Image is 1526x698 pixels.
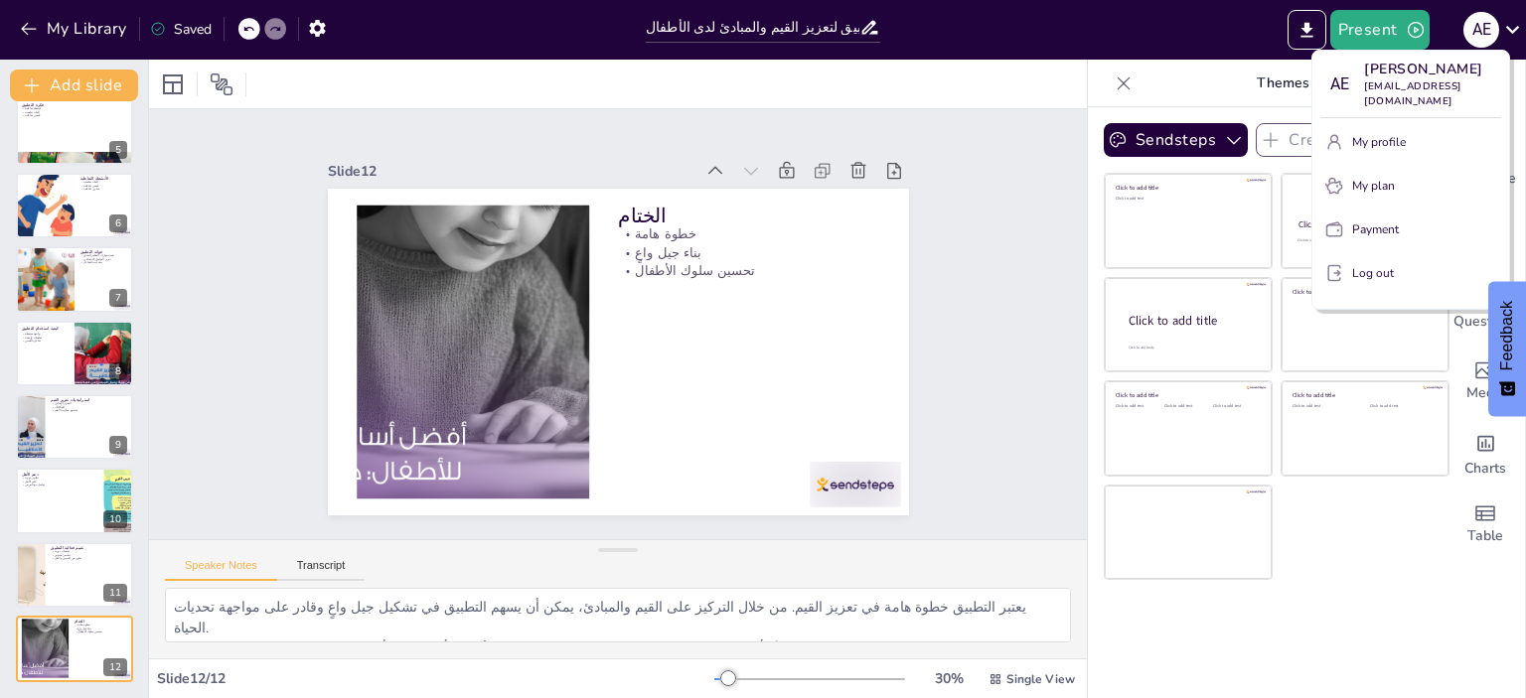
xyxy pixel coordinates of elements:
[1320,67,1356,102] div: A E
[1498,301,1516,370] span: Feedback
[1352,264,1394,282] p: Log out
[1364,59,1501,79] p: [PERSON_NAME]
[1352,220,1399,238] p: Payment
[1352,133,1406,151] p: My profile
[1320,126,1501,158] button: My profile
[1364,79,1501,109] p: [EMAIL_ADDRESS][DOMAIN_NAME]
[1488,281,1526,416] button: Feedback - Show survey
[1320,213,1501,245] button: Payment
[1320,170,1501,202] button: My plan
[1320,257,1501,289] button: Log out
[1352,177,1395,195] p: My plan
